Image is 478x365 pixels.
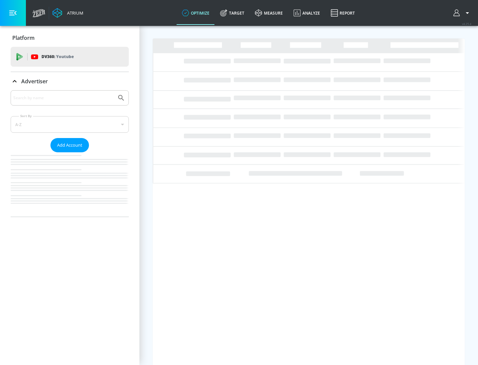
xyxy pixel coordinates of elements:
[64,10,83,16] div: Atrium
[41,53,74,60] p: DV360:
[19,114,33,118] label: Sort By
[52,8,83,18] a: Atrium
[12,34,35,41] p: Platform
[13,94,114,102] input: Search by name
[21,78,48,85] p: Advertiser
[288,1,325,25] a: Analyze
[325,1,360,25] a: Report
[462,22,471,26] span: v 4.25.4
[215,1,250,25] a: Target
[56,53,74,60] p: Youtube
[250,1,288,25] a: measure
[11,90,129,217] div: Advertiser
[177,1,215,25] a: optimize
[50,138,89,152] button: Add Account
[11,29,129,47] div: Platform
[11,116,129,133] div: A-Z
[11,47,129,67] div: DV360: Youtube
[11,152,129,217] nav: list of Advertiser
[57,141,82,149] span: Add Account
[11,72,129,91] div: Advertiser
